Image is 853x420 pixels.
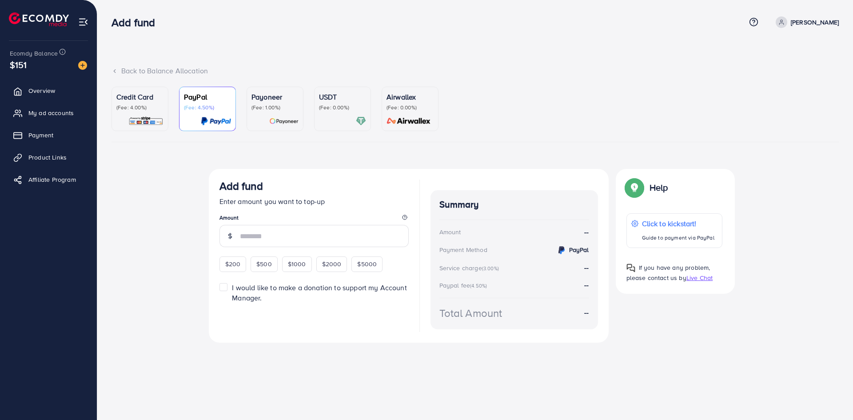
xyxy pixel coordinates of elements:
p: PayPal [184,92,231,102]
a: Affiliate Program [7,171,90,188]
div: Paypal fee [439,281,490,290]
div: Back to Balance Allocation [112,66,839,76]
div: Total Amount [439,305,502,321]
img: card [269,116,299,126]
img: image [78,61,87,70]
span: Product Links [28,153,67,162]
span: Ecomdy Balance [10,49,58,58]
h3: Add fund [219,180,263,192]
small: (3.00%) [482,265,499,272]
p: USDT [319,92,366,102]
a: Product Links [7,148,90,166]
span: I would like to make a donation to support my Account Manager. [232,283,407,303]
span: My ad accounts [28,108,74,117]
strong: -- [584,227,589,237]
span: $2000 [322,260,342,268]
p: (Fee: 1.00%) [251,104,299,111]
img: menu [78,17,88,27]
span: $200 [225,260,241,268]
small: (4.50%) [470,282,487,289]
span: Affiliate Program [28,175,76,184]
iframe: Chat [815,380,846,413]
span: If you have any problem, please contact us by [626,263,710,282]
strong: -- [584,280,589,290]
a: My ad accounts [7,104,90,122]
p: [PERSON_NAME] [791,17,839,28]
p: Payoneer [251,92,299,102]
img: Popup guide [626,180,642,196]
span: $5000 [357,260,377,268]
div: Service charge [439,264,502,272]
p: (Fee: 4.00%) [116,104,163,111]
h3: Add fund [112,16,162,29]
span: Overview [28,86,55,95]
strong: PayPal [569,245,589,254]
div: Payment Method [439,245,487,254]
span: Payment [28,131,53,140]
p: (Fee: 0.00%) [387,104,434,111]
p: (Fee: 4.50%) [184,104,231,111]
p: Enter amount you want to top-up [219,196,409,207]
span: Live Chat [686,273,713,282]
a: [PERSON_NAME] [772,16,839,28]
strong: -- [584,308,589,318]
img: card [384,116,434,126]
p: Credit Card [116,92,163,102]
p: Help [650,182,668,193]
img: Popup guide [626,264,635,272]
img: card [356,116,366,126]
h4: Summary [439,199,589,210]
img: credit [556,245,567,256]
span: $500 [256,260,272,268]
legend: Amount [219,214,409,225]
p: Guide to payment via PayPal [642,232,714,243]
img: card [128,116,163,126]
img: logo [9,12,69,26]
div: Amount [439,228,461,236]
span: $1000 [288,260,306,268]
a: Overview [7,82,90,100]
img: card [201,116,231,126]
p: Airwallex [387,92,434,102]
span: $151 [10,58,27,71]
a: Payment [7,126,90,144]
strong: -- [584,263,589,272]
p: Click to kickstart! [642,218,714,229]
p: (Fee: 0.00%) [319,104,366,111]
